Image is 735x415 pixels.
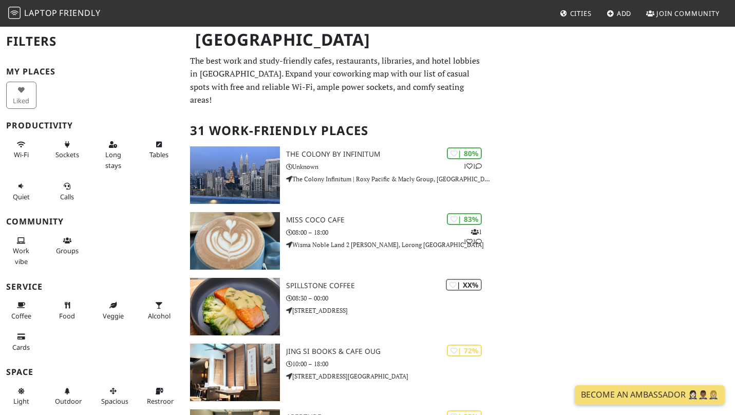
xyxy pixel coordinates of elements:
a: Add [602,4,636,23]
p: [STREET_ADDRESS][GEOGRAPHIC_DATA] [286,371,491,381]
button: Veggie [98,297,128,324]
span: Add [617,9,632,18]
span: Stable Wi-Fi [14,150,29,159]
button: Cards [6,328,36,355]
button: Coffee [6,297,36,324]
a: Jing Si Books & Cafe OUG | 72% Jing Si Books & Cafe OUG 10:00 – 18:00 [STREET_ADDRESS][GEOGRAPHIC... [184,344,490,401]
img: Jing Si Books & Cafe OUG [190,344,280,401]
button: Outdoor [52,383,82,410]
button: Food [52,297,82,324]
h3: Jing Si Books & Cafe OUG [286,347,491,356]
p: 1 1 [463,161,482,171]
button: Sockets [52,136,82,163]
h3: Spillstone Coffee [286,281,491,290]
p: 08:00 – 18:00 [286,228,491,237]
h3: Community [6,217,178,227]
button: Tables [144,136,174,163]
button: Restroom [144,383,174,410]
span: People working [13,246,29,266]
img: LaptopFriendly [8,7,21,19]
span: Outdoor area [55,397,82,406]
a: Cities [556,4,596,23]
h2: Filters [6,26,178,57]
h3: My Places [6,67,178,77]
button: Groups [52,232,82,259]
span: Restroom [147,397,177,406]
span: Join Community [656,9,720,18]
span: Natural light [13,397,29,406]
button: Light [6,383,36,410]
span: Credit cards [12,343,30,352]
div: In general, do you like working from here? [447,345,482,356]
h3: Space [6,367,178,377]
button: Long stays [98,136,128,174]
span: Alcohol [148,311,171,320]
h2: 31 Work-Friendly Places [190,115,484,146]
p: Wisma Noble Land 2 [PERSON_NAME], Lorong [GEOGRAPHIC_DATA] [286,240,491,250]
div: In general, do you like working from here? [446,279,482,291]
img: Miss Coco Cafe [190,212,280,270]
span: Power sockets [55,150,79,159]
button: Alcohol [144,297,174,324]
button: Work vibe [6,232,36,270]
p: 08:30 – 00:00 [286,293,491,303]
span: Work-friendly tables [149,150,168,159]
img: Spillstone Coffee [190,278,280,335]
div: In general, do you like working from here? [447,147,482,159]
a: Become an Ambassador 🤵🏻‍♀️🤵🏾‍♂️🤵🏼‍♀️ [575,385,725,405]
h3: Productivity [6,121,178,130]
button: Calls [52,178,82,205]
p: [STREET_ADDRESS] [286,306,491,315]
span: Veggie [103,311,124,320]
img: The Colony By Infinitum [190,146,280,204]
p: The best work and study-friendly cafes, restaurants, libraries, and hotel lobbies in [GEOGRAPHIC_... [190,54,484,107]
span: Laptop [24,7,58,18]
p: The Colony Infinitum | Roxy Pacific & Macly Group, [GEOGRAPHIC_DATA] [286,174,491,184]
span: Quiet [13,192,30,201]
span: Long stays [105,150,121,169]
h3: The Colony By Infinitum [286,150,491,159]
a: Join Community [642,4,724,23]
h1: [GEOGRAPHIC_DATA] [187,26,488,54]
a: The Colony By Infinitum | 80% 11 The Colony By Infinitum Unknown The Colony Infinitum | Roxy Paci... [184,146,490,204]
span: Food [59,311,75,320]
a: LaptopFriendly LaptopFriendly [8,5,101,23]
button: Spacious [98,383,128,410]
span: Cities [570,9,592,18]
a: Spillstone Coffee | XX% Spillstone Coffee 08:30 – 00:00 [STREET_ADDRESS] [184,278,490,335]
p: 10:00 – 18:00 [286,359,491,369]
h3: Miss Coco Cafe [286,216,491,224]
span: Group tables [56,246,79,255]
p: Unknown [286,162,491,172]
span: Coffee [11,311,31,320]
div: In general, do you like working from here? [447,213,482,225]
a: Miss Coco Cafe | 83% 111 Miss Coco Cafe 08:00 – 18:00 Wisma Noble Land 2 [PERSON_NAME], Lorong [G... [184,212,490,270]
p: 1 1 1 [463,227,482,247]
button: Quiet [6,178,36,205]
h3: Service [6,282,178,292]
span: Video/audio calls [60,192,74,201]
span: Friendly [59,7,100,18]
span: Spacious [101,397,128,406]
button: Wi-Fi [6,136,36,163]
